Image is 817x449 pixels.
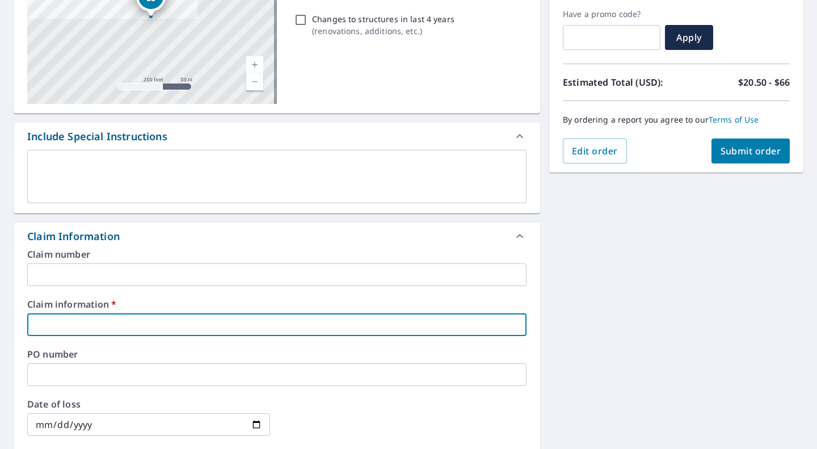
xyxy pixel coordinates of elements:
p: ( renovations, additions, etc. ) [312,25,454,37]
span: Submit order [721,145,781,157]
label: PO number [27,350,527,359]
label: Claim number [27,250,527,259]
button: Submit order [711,139,790,163]
button: Apply [665,25,713,50]
div: Include Special Instructions [14,123,540,150]
p: By ordering a report you agree to our [563,115,790,125]
button: Edit order [563,139,627,163]
div: Claim Information [27,229,120,244]
p: Changes to structures in last 4 years [312,13,454,25]
span: Edit order [572,145,618,157]
label: Have a promo code? [563,9,660,19]
label: Date of loss [27,400,270,409]
div: Claim Information [14,223,540,250]
p: $20.50 - $66 [738,75,790,89]
label: Claim information [27,300,527,309]
div: Include Special Instructions [27,129,167,144]
a: Terms of Use [709,114,759,125]
a: Current Level 17, Zoom Out [246,73,263,90]
a: Current Level 17, Zoom In [246,56,263,73]
span: Apply [674,31,704,44]
p: Estimated Total (USD): [563,75,676,89]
